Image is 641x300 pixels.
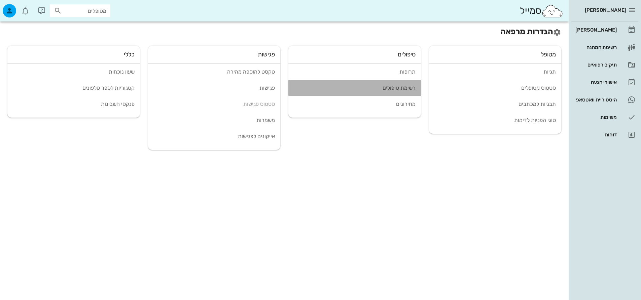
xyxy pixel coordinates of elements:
h2: הגדרות מרפאה [7,26,561,38]
img: SmileCloud logo [541,4,563,18]
a: [PERSON_NAME] [571,22,638,38]
a: תיקים רפואיים [571,57,638,73]
div: אייקונים לפגישות [153,133,275,139]
div: דוחות [574,132,617,137]
div: שעון נוכחות [13,69,135,75]
div: אישורי הגעה [574,80,617,85]
div: משימות [574,115,617,120]
div: משמרות [153,117,275,123]
div: מטופל [429,51,562,63]
div: רשימת המתנה [574,45,617,50]
div: תרופות [294,69,416,75]
div: פגישות [153,85,275,91]
div: תיקים רפואיים [574,62,617,68]
a: רשימת המתנה [571,39,638,55]
span: [PERSON_NAME] [585,7,626,13]
a: היסטוריית וואטסאפ [571,92,638,108]
div: סטטוס מטופלים [434,85,556,91]
a: משימות [571,109,638,125]
a: אישורי הגעה [571,74,638,90]
div: מחירונים [294,101,416,107]
div: טקסט להוספה מהירה [153,69,275,75]
div: סוגי הפניות לדימות [434,117,556,123]
div: תבניות למכתבים [434,101,556,107]
div: היסטוריית וואטסאפ [574,97,617,102]
div: רשימת טיפולים [294,85,416,91]
div: [PERSON_NAME] [574,27,617,33]
div: תגיות [434,69,556,75]
div: פגישות [148,51,281,63]
div: סמייל [520,4,563,18]
a: דוחות [571,127,638,143]
div: טיפולים [288,51,421,63]
div: פנקסי חשבונות [13,101,135,107]
span: תג [20,5,24,9]
div: קטגוריות לספר טלפונים [13,85,135,91]
div: כללי [7,51,140,63]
